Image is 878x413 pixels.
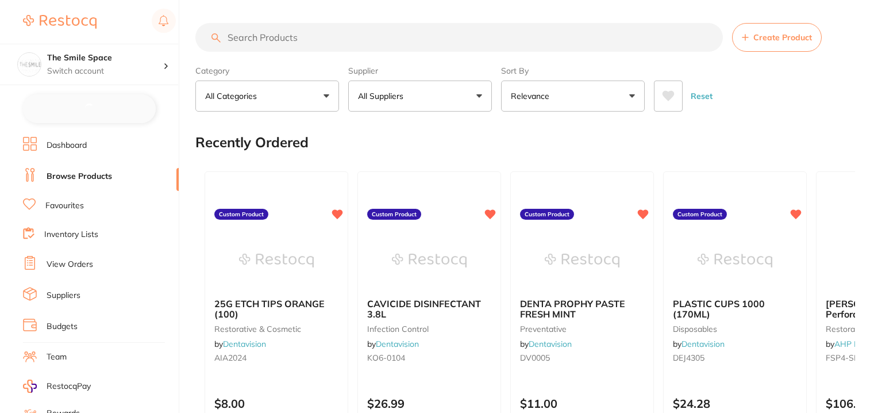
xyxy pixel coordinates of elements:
span: by [673,339,725,349]
small: AIA2024 [214,353,338,362]
img: 25G ETCH TIPS ORANGE (100) [239,232,314,289]
a: Inventory Lists [44,229,98,240]
button: Relevance [501,81,645,112]
button: All Suppliers [348,81,492,112]
p: $24.28 [673,397,797,410]
button: All Categories [195,81,339,112]
a: Favourites [45,200,84,212]
a: Dentavision [376,339,419,349]
p: $11.00 [520,397,644,410]
label: Supplier [348,66,492,76]
a: Dentavision [529,339,572,349]
img: CAVICIDE DISINFECTANT 3.8L [392,232,467,289]
button: Reset [687,81,716,112]
img: The Smile Space [18,53,41,76]
label: Custom Product [673,209,727,220]
a: View Orders [47,259,93,270]
small: DEJ4305 [673,353,797,362]
a: RestocqPay [23,380,91,393]
a: Browse Products [47,171,112,182]
a: Dentavision [223,339,266,349]
b: 25G ETCH TIPS ORANGE (100) [214,299,338,320]
label: Custom Product [214,209,268,220]
img: Restocq Logo [23,15,97,29]
span: by [367,339,419,349]
b: DENTA PROPHY PASTE FRESH MINT [520,299,644,320]
span: by [520,339,572,349]
label: Sort By [501,66,645,76]
input: Search Products [195,23,723,52]
p: All Suppliers [358,90,408,102]
small: restorative & cosmetic [214,324,338,334]
label: Custom Product [520,209,574,220]
a: Team [47,351,67,363]
span: Create Product [753,33,812,42]
h4: The Smile Space [47,52,163,64]
button: Create Product [732,23,822,52]
img: DENTA PROPHY PASTE FRESH MINT [545,232,619,289]
p: Switch account [47,66,163,77]
p: Relevance [511,90,554,102]
label: Custom Product [367,209,421,220]
p: $8.00 [214,397,338,410]
b: CAVICIDE DISINFECTANT 3.8L [367,299,491,320]
p: $26.99 [367,397,491,410]
a: Suppliers [47,290,80,301]
h2: Recently Ordered [195,135,309,151]
b: PLASTIC CUPS 1000 (170ML) [673,299,797,320]
a: Dentavision [681,339,725,349]
label: Category [195,66,339,76]
small: preventative [520,324,644,334]
a: Dashboard [47,140,87,151]
a: Restocq Logo [23,9,97,35]
small: KO6-0104 [367,353,491,362]
img: RestocqPay [23,380,37,393]
p: All Categories [205,90,261,102]
span: by [214,339,266,349]
small: infection control [367,324,491,334]
small: DV0005 [520,353,644,362]
a: Budgets [47,321,78,332]
small: disposables [673,324,797,334]
img: PLASTIC CUPS 1000 (170ML) [698,232,772,289]
span: RestocqPay [47,381,91,392]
